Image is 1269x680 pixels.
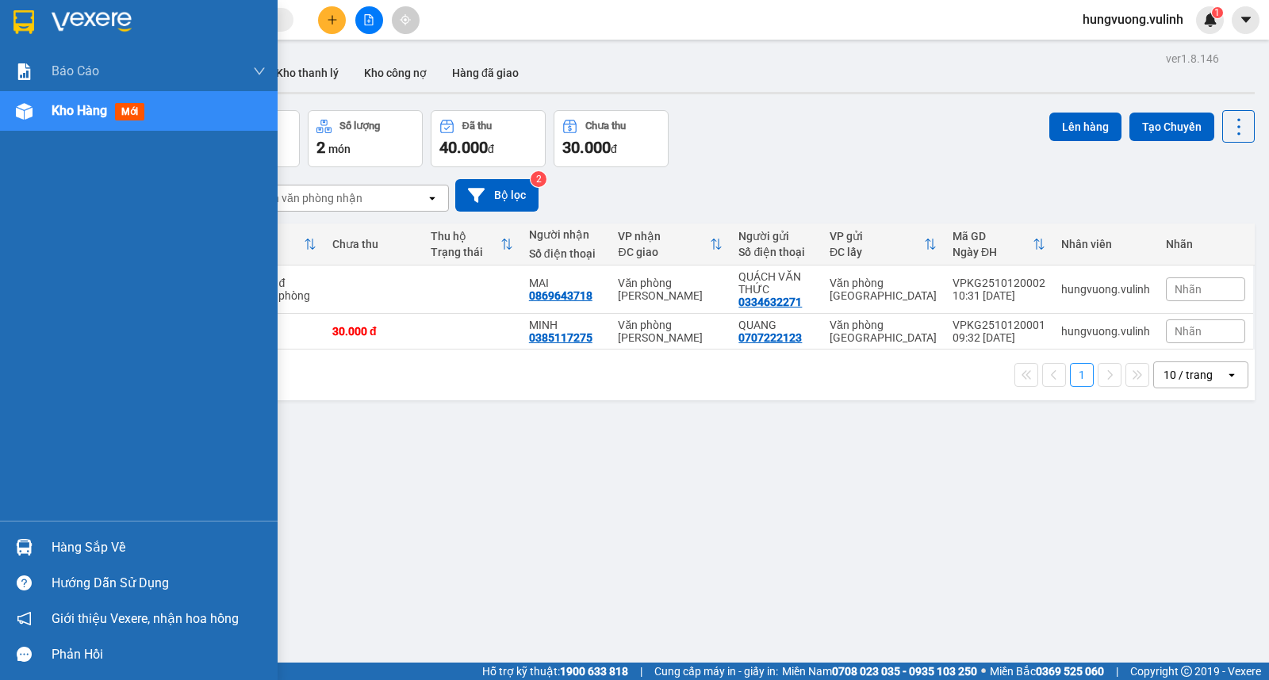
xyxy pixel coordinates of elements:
div: Chọn văn phòng nhận [253,190,362,206]
div: Ngày ĐH [953,246,1033,258]
span: Nhãn [1175,283,1202,296]
div: hungvuong.vulinh [1061,283,1150,296]
span: aim [400,14,411,25]
div: Trạng thái [431,246,500,258]
img: warehouse-icon [16,539,33,556]
div: 40.000 đ [241,277,316,289]
div: Số điện thoại [529,247,603,260]
div: Số điện thoại [738,246,814,258]
img: logo-vxr [13,10,34,34]
div: Thu hộ [431,230,500,243]
sup: 2 [531,171,546,187]
div: Số lượng [339,120,380,132]
sup: 1 [1212,7,1223,18]
div: Chưa thu [585,120,626,132]
span: Nhãn [1175,325,1202,338]
div: VP gửi [830,230,924,243]
div: Văn phòng [GEOGRAPHIC_DATA] [830,277,937,302]
div: 0385117275 [529,331,592,344]
button: plus [318,6,346,34]
button: Bộ lọc [455,179,539,212]
span: | [1116,663,1118,680]
span: file-add [363,14,374,25]
div: 0334632271 [738,296,802,308]
button: aim [392,6,420,34]
div: Mã GD [953,230,1033,243]
strong: 0708 023 035 - 0935 103 250 [832,665,977,678]
strong: 1900 633 818 [560,665,628,678]
th: Toggle SortBy [233,223,324,266]
button: 1 [1070,363,1094,387]
div: ĐC lấy [830,246,924,258]
button: Lên hàng [1049,113,1121,141]
div: 10:31 [DATE] [953,289,1045,302]
span: Báo cáo [52,61,99,81]
div: Văn phòng [GEOGRAPHIC_DATA] [830,319,937,344]
div: VPKG2510120002 [953,277,1045,289]
span: Miền Nam [782,663,977,680]
span: đ [611,143,617,155]
span: down [253,65,266,78]
span: Miền Bắc [990,663,1104,680]
span: 40.000 [439,138,488,157]
div: Phản hồi [52,643,266,667]
button: Kho thanh lý [263,54,351,92]
div: VPKG2510120001 [953,319,1045,331]
div: VP nhận [618,230,710,243]
div: Nhân viên [1061,238,1150,250]
div: Hướng dẫn sử dụng [52,571,266,595]
span: copyright [1181,666,1192,677]
div: Chưa thu [332,238,415,250]
span: Giới thiệu Vexere, nhận hoa hồng [52,609,239,628]
span: ⚪️ [981,668,986,674]
span: món [328,143,351,155]
div: Đã thu [462,120,492,132]
div: Nhãn [1166,238,1245,250]
th: Toggle SortBy [423,223,521,266]
button: Kho công nợ [351,54,439,92]
div: QUÁCH VĂN THỨC [738,270,814,296]
th: Toggle SortBy [610,223,730,266]
img: solution-icon [16,63,33,80]
th: Toggle SortBy [945,223,1053,266]
span: | [640,663,642,680]
span: 1 [1214,7,1220,18]
div: 0707222123 [738,331,802,344]
button: file-add [355,6,383,34]
span: Cung cấp máy in - giấy in: [654,663,778,680]
span: 2 [316,138,325,157]
svg: open [1225,369,1238,381]
div: 09:32 [DATE] [953,331,1045,344]
div: hungvuong.vulinh [1061,325,1150,338]
span: notification [17,611,32,626]
span: đ [488,143,494,155]
div: Hàng sắp về [52,536,266,560]
span: hungvuong.vulinh [1070,10,1196,29]
span: 30.000 [562,138,611,157]
strong: 0369 525 060 [1036,665,1104,678]
div: Người nhận [529,228,603,241]
div: Văn phòng [PERSON_NAME] [618,277,723,302]
button: Tạo Chuyến [1129,113,1214,141]
button: Chưa thu30.000đ [554,110,669,167]
div: 0869643718 [529,289,592,302]
button: Đã thu40.000đ [431,110,546,167]
div: MINH [529,319,603,331]
div: Tại văn phòng [241,289,316,302]
div: MAI [529,277,603,289]
span: question-circle [17,575,32,590]
button: Số lượng2món [308,110,423,167]
img: icon-new-feature [1203,13,1217,27]
span: Hỗ trợ kỹ thuật: [482,663,628,680]
div: QUANG [738,319,814,331]
div: ĐC giao [618,246,710,258]
span: Kho hàng [52,103,107,118]
img: warehouse-icon [16,103,33,120]
div: Văn phòng [PERSON_NAME] [618,319,723,344]
span: message [17,647,32,662]
div: ver 1.8.146 [1166,50,1219,67]
div: Người gửi [738,230,814,243]
span: plus [327,14,338,25]
span: caret-down [1239,13,1253,27]
div: 10 / trang [1164,367,1213,383]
